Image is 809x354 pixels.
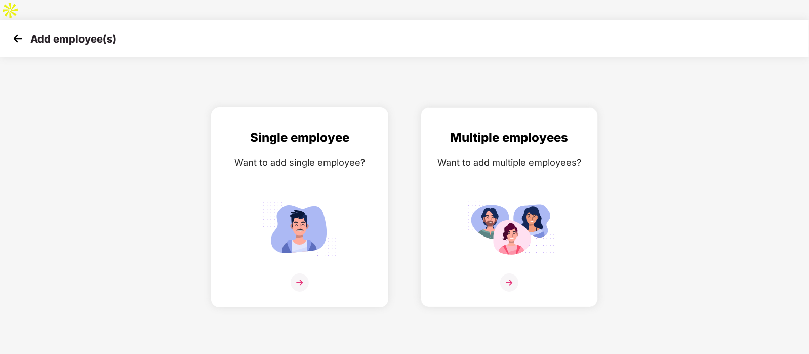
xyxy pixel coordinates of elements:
div: Single employee [222,128,378,147]
img: svg+xml;base64,PHN2ZyB4bWxucz0iaHR0cDovL3d3dy53My5vcmcvMjAwMC9zdmciIHdpZHRoPSIzNiIgaGVpZ2h0PSIzNi... [500,273,518,292]
img: svg+xml;base64,PHN2ZyB4bWxucz0iaHR0cDovL3d3dy53My5vcmcvMjAwMC9zdmciIGlkPSJNdWx0aXBsZV9lbXBsb3llZS... [464,197,555,260]
img: svg+xml;base64,PHN2ZyB4bWxucz0iaHR0cDovL3d3dy53My5vcmcvMjAwMC9zdmciIHdpZHRoPSIzNiIgaGVpZ2h0PSIzNi... [291,273,309,292]
div: Want to add multiple employees? [431,155,587,170]
img: svg+xml;base64,PHN2ZyB4bWxucz0iaHR0cDovL3d3dy53My5vcmcvMjAwMC9zdmciIHdpZHRoPSIzMCIgaGVpZ2h0PSIzMC... [10,31,25,46]
p: Add employee(s) [30,33,116,45]
img: svg+xml;base64,PHN2ZyB4bWxucz0iaHR0cDovL3d3dy53My5vcmcvMjAwMC9zdmciIGlkPSJTaW5nbGVfZW1wbG95ZWUiIH... [254,197,345,260]
div: Multiple employees [431,128,587,147]
div: Want to add single employee? [222,155,378,170]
